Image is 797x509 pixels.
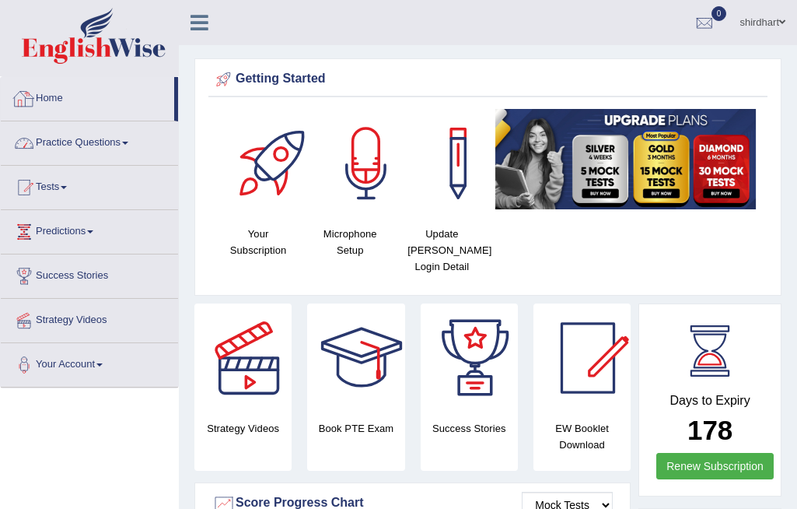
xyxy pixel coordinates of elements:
span: 0 [711,6,727,21]
h4: Your Subscription [220,226,296,258]
h4: Days to Expiry [656,394,764,408]
a: Renew Subscription [656,453,774,479]
h4: EW Booklet Download [533,420,631,453]
a: Home [1,77,174,116]
h4: Book PTE Exam [307,420,404,437]
h4: Success Stories [421,420,518,437]
h4: Strategy Videos [194,420,292,437]
a: Practice Questions [1,121,178,160]
h4: Update [PERSON_NAME] Login Detail [404,226,480,275]
a: Your Account [1,343,178,382]
div: Getting Started [212,68,764,91]
b: 178 [687,415,732,445]
h4: Microphone Setup [312,226,388,258]
a: Tests [1,166,178,205]
a: Success Stories [1,254,178,293]
a: Predictions [1,210,178,249]
a: Strategy Videos [1,299,178,338]
img: small5.jpg [495,109,756,209]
